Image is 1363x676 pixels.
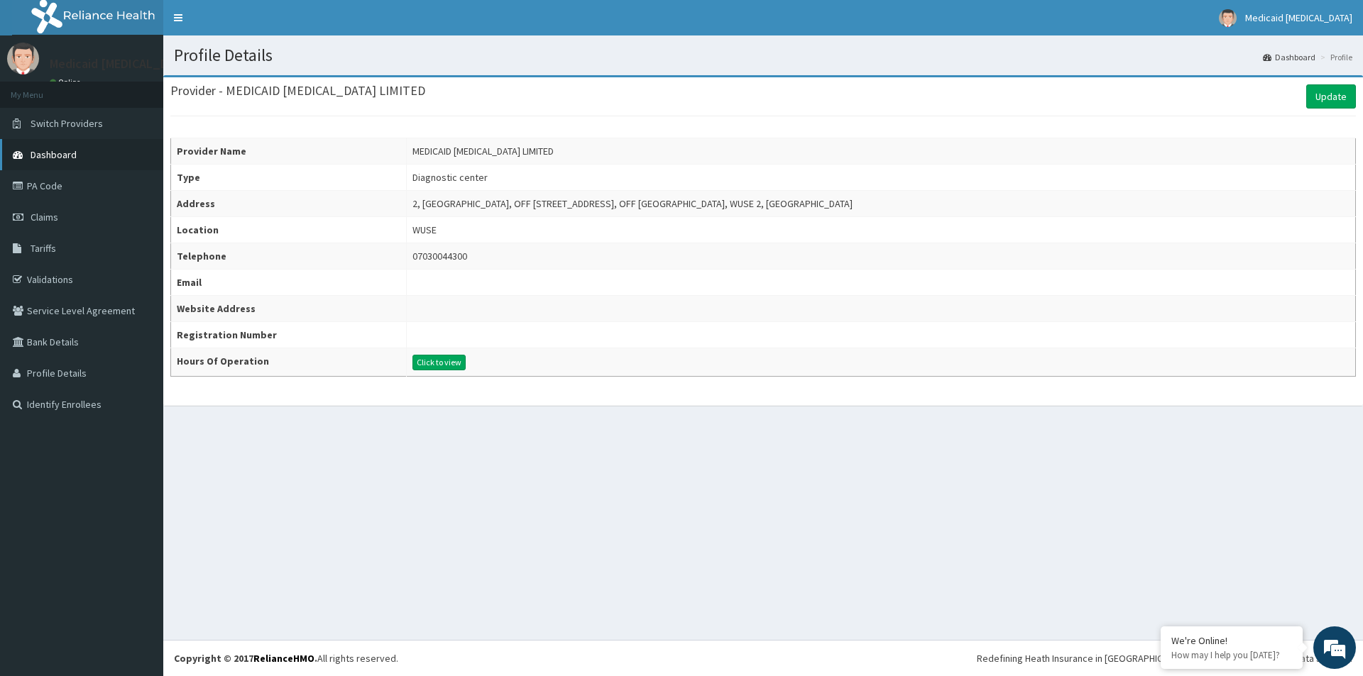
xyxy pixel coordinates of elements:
li: Profile [1317,51,1352,63]
div: Redefining Heath Insurance in [GEOGRAPHIC_DATA] using Telemedicine and Data Science! [977,651,1352,665]
div: MEDICAID [MEDICAL_DATA] LIMITED [412,144,554,158]
img: d_794563401_company_1708531726252_794563401 [26,71,58,106]
img: User Image [1219,9,1237,27]
p: Medicaid [MEDICAL_DATA] [50,57,194,70]
a: Dashboard [1263,51,1315,63]
th: Registration Number [171,322,407,348]
span: Tariffs [31,242,56,255]
div: Chat with us now [74,79,239,98]
img: User Image [7,43,39,74]
span: Switch Providers [31,117,103,130]
span: We're online! [82,179,196,322]
th: Email [171,270,407,296]
p: How may I help you today? [1171,649,1292,661]
span: Claims [31,211,58,223]
a: Update [1306,84,1356,109]
th: Location [171,217,407,243]
textarea: Type your message and hit 'Enter' [7,387,270,437]
strong: Copyright © 2017 . [174,652,317,665]
div: 07030044300 [412,249,467,263]
div: 2, [GEOGRAPHIC_DATA], OFF [STREET_ADDRESS], OFF [GEOGRAPHIC_DATA], WUSE 2, [GEOGRAPHIC_DATA] [412,196,853,211]
th: Website Address [171,296,407,322]
div: Minimize live chat window [233,7,267,41]
button: Click to view [412,355,466,370]
th: Address [171,191,407,217]
div: Diagnostic center [412,170,488,184]
th: Hours Of Operation [171,348,407,377]
h1: Profile Details [174,46,1352,65]
div: WUSE [412,223,437,237]
footer: All rights reserved. [163,640,1363,676]
span: Medicaid [MEDICAL_DATA] [1245,11,1352,24]
a: Online [50,77,84,87]
th: Type [171,165,407,191]
th: Provider Name [171,138,407,165]
span: Dashboard [31,148,77,161]
div: We're Online! [1171,634,1292,647]
a: RelianceHMO [253,652,314,665]
th: Telephone [171,243,407,270]
h3: Provider - MEDICAID [MEDICAL_DATA] LIMITED [170,84,425,97]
